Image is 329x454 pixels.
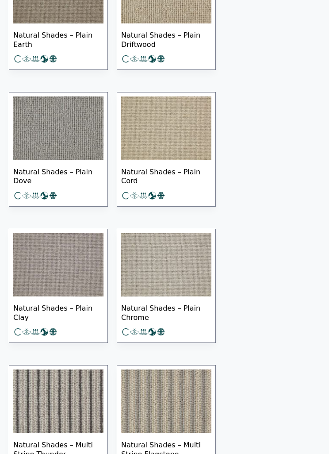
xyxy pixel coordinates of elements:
[117,229,216,343] a: Natural Shades – Plain Chrome
[117,92,216,207] a: Natural Shades – Plain Cord
[13,296,103,327] span: Natural Shades – Plain Clay
[121,296,211,327] span: Natural Shades – Plain Chrome
[9,229,108,343] a: Natural Shades – Plain Clay
[121,160,211,191] span: Natural Shades – Plain Cord
[121,369,211,433] img: Soft Neutrals
[121,96,211,160] img: natural beige
[121,23,211,54] span: Natural Shades – Plain Driftwood
[13,23,103,54] span: Natural Shades – Plain Earth
[13,369,103,433] img: Natural Shades - Multi Stripe Thunder
[13,233,103,297] img: organic grey wool loop
[121,233,211,297] img: modern light grey
[9,92,108,207] a: Natural Shades – Plain Dove
[13,160,103,191] span: Natural Shades – Plain Dove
